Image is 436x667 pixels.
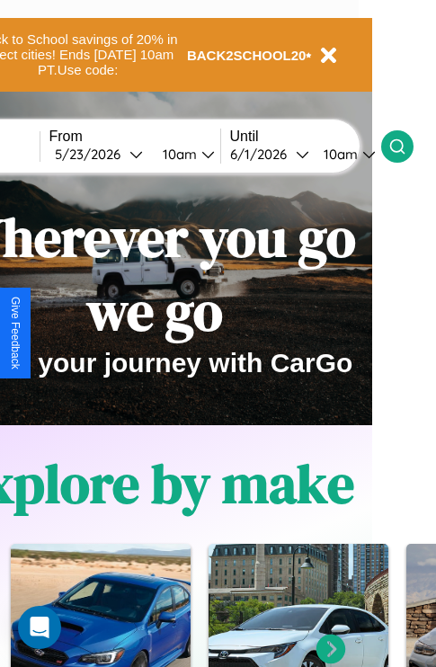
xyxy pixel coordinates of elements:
div: 5 / 23 / 2026 [55,146,129,163]
label: From [49,129,220,145]
div: 10am [315,146,362,163]
div: 10am [154,146,201,163]
button: 10am [148,145,220,164]
button: 5/23/2026 [49,145,148,164]
div: 6 / 1 / 2026 [230,146,296,163]
b: BACK2SCHOOL20 [187,48,307,63]
div: Open Intercom Messenger [18,606,61,649]
button: 10am [309,145,381,164]
label: Until [230,129,381,145]
div: Give Feedback [9,297,22,369]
